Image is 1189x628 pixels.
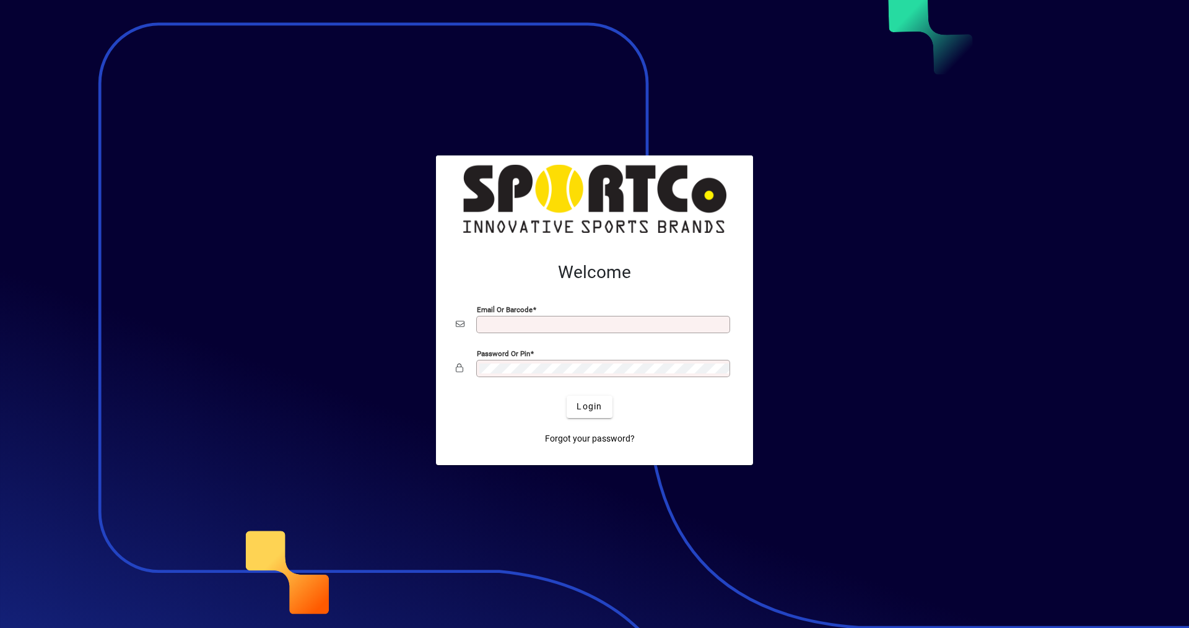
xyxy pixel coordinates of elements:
button: Login [567,396,612,418]
span: Login [577,400,602,413]
a: Forgot your password? [540,428,640,450]
mat-label: Password or Pin [477,349,530,357]
span: Forgot your password? [545,432,635,445]
h2: Welcome [456,262,733,283]
mat-label: Email or Barcode [477,305,533,313]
